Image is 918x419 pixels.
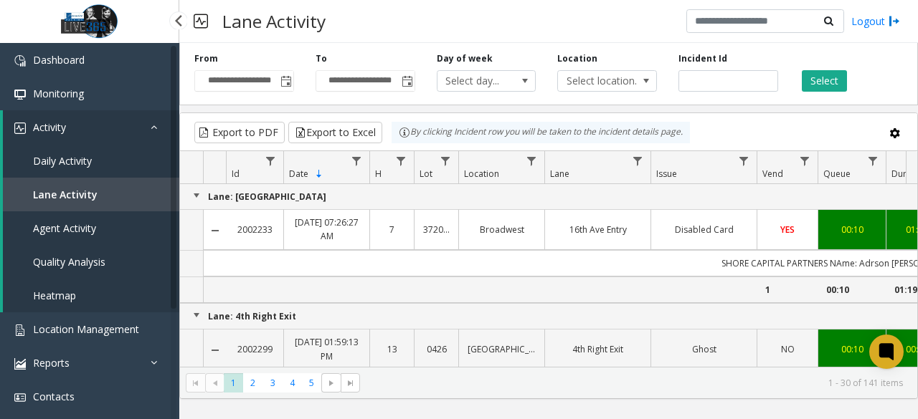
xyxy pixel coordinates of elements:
span: Toggle popup [278,71,293,91]
span: Agent Activity [33,221,96,235]
a: 372030 [423,223,450,236]
a: 00:10 [827,223,877,236]
td: 1 [757,276,818,303]
img: infoIcon.svg [399,127,410,138]
a: Logout [851,14,900,29]
span: Location Management [33,322,139,336]
a: Lane Filter Menu [628,151,648,170]
img: 'icon' [14,392,26,403]
h3: Lane Activity [215,4,333,39]
span: Page 4 [283,373,302,392]
a: [DATE] 01:59:13 PM [293,335,361,362]
label: Incident Id [678,52,727,65]
span: YES [780,223,795,236]
span: Lane Activity [33,188,98,201]
img: 'icon' [14,358,26,370]
td: 00:10 [818,276,886,303]
a: Daily Activity [3,144,179,178]
span: Sortable [313,168,325,180]
a: Collapse Group [191,190,202,201]
kendo-pager-info: 1 - 30 of 141 items [369,377,903,389]
div: Data table [180,151,917,367]
a: 00:10 [827,342,877,356]
a: 0426 [423,342,450,356]
span: Select location... [558,71,636,91]
span: Activity [33,120,66,134]
a: Collapse Details [204,345,226,356]
a: 7 [379,223,405,236]
img: pageIcon [194,4,208,39]
a: Lot Filter Menu [436,151,455,170]
button: Export to PDF [194,122,285,143]
span: Dashboard [33,53,85,67]
span: Location [464,168,499,180]
a: Quality Analysis [3,245,179,279]
a: 4th Right Exit [554,342,642,356]
span: Toggle popup [399,71,415,91]
a: H Filter Menu [392,151,411,170]
span: Vend [762,168,783,180]
label: Day of week [437,52,493,65]
a: [GEOGRAPHIC_DATA] [468,342,536,356]
span: Monitoring [33,87,84,100]
span: Page 3 [263,373,283,392]
span: Select day... [437,71,516,91]
span: Contacts [33,390,75,403]
a: Collapse Group [191,309,202,321]
span: Go to the last page [341,373,360,393]
a: Heatmap [3,279,179,312]
span: Daily Activity [33,154,92,168]
span: H [375,168,382,180]
span: Go to the next page [326,377,337,389]
span: Go to the next page [321,373,341,393]
a: 13 [379,342,405,356]
a: Id Filter Menu [261,151,280,170]
img: 'icon' [14,89,26,100]
label: To [316,52,327,65]
img: logout [889,14,900,29]
span: Page 5 [302,373,321,392]
a: Location Filter Menu [522,151,541,170]
span: Dur [891,168,907,180]
label: From [194,52,218,65]
button: Select [802,70,847,92]
a: Issue Filter Menu [734,151,754,170]
div: By clicking Incident row you will be taken to the incident details page. [392,122,690,143]
a: 16th Ave Entry [554,223,642,236]
a: YES [766,223,809,236]
span: Queue [823,168,851,180]
a: [DATE] 07:26:27 AM [293,216,361,243]
span: Lane [550,168,569,180]
a: NO [766,342,809,356]
img: 'icon' [14,122,26,134]
span: NO [781,343,795,355]
span: Page 2 [243,373,262,392]
label: Location [557,52,597,65]
a: 2002233 [235,223,275,236]
a: Disabled Card [660,223,748,236]
button: Export to Excel [288,122,382,143]
span: Page 1 [224,373,243,392]
a: 2002299 [235,342,275,356]
a: Vend Filter Menu [795,151,815,170]
a: Collapse Details [204,225,226,236]
span: Issue [656,168,677,180]
span: Id [232,168,240,180]
a: Agent Activity [3,211,179,245]
span: Date [289,168,308,180]
a: Queue Filter Menu [863,151,883,170]
span: Lot [420,168,432,180]
a: Ghost [660,342,748,356]
img: 'icon' [14,324,26,336]
a: Activity [3,110,179,144]
span: Reports [33,356,70,370]
span: Heatmap [33,289,76,302]
span: Go to the last page [345,377,356,389]
a: Date Filter Menu [347,151,366,170]
img: 'icon' [14,55,26,67]
span: Quality Analysis [33,255,105,269]
a: Lane Activity [3,178,179,211]
a: Broadwest [468,223,536,236]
